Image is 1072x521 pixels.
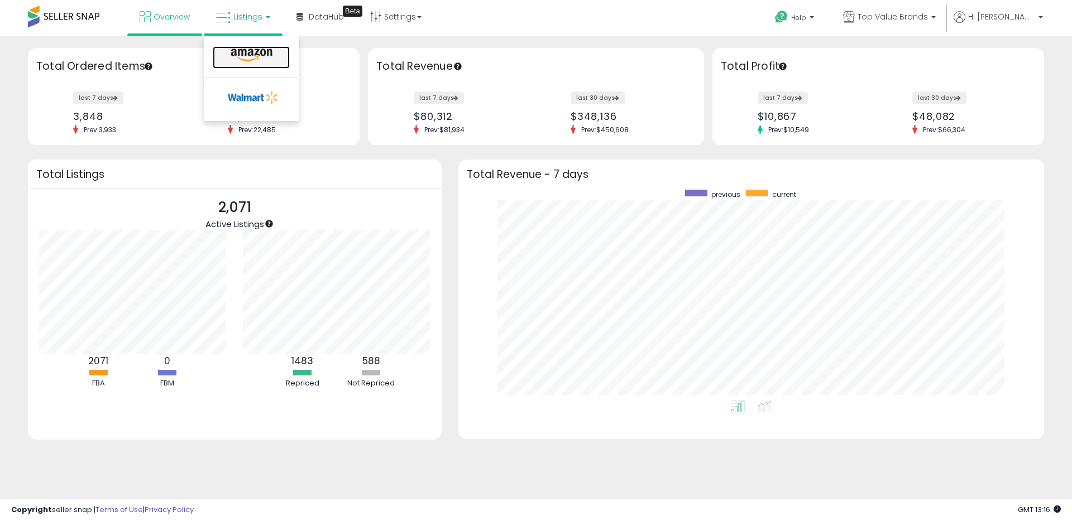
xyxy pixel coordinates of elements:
[763,125,815,134] span: Prev: $10,549
[143,61,154,71] div: Tooltip anchor
[758,91,808,104] label: last 7 days
[778,61,788,71] div: Tooltip anchor
[73,110,185,122] div: 3,848
[912,110,1025,122] div: $48,082
[164,354,170,368] b: 0
[453,61,463,71] div: Tooltip anchor
[766,2,825,36] a: Help
[912,91,966,104] label: last 30 days
[711,190,740,199] span: previous
[65,378,132,389] div: FBA
[721,59,1036,74] h3: Total Profit
[36,170,433,179] h3: Total Listings
[233,11,262,22] span: Listings
[791,13,806,22] span: Help
[758,110,870,122] div: $10,867
[36,59,351,74] h3: Total Ordered Items
[954,11,1043,36] a: Hi [PERSON_NAME]
[264,219,274,229] div: Tooltip anchor
[343,6,362,17] div: Tooltip anchor
[774,10,788,24] i: Get Help
[233,125,281,134] span: Prev: 22,485
[78,125,122,134] span: Prev: 3,933
[858,11,928,22] span: Top Value Brands
[376,59,696,74] h3: Total Revenue
[309,11,344,22] span: DataHub
[205,218,264,230] span: Active Listings
[154,11,190,22] span: Overview
[419,125,470,134] span: Prev: $81,934
[414,91,464,104] label: last 7 days
[88,354,108,368] b: 2071
[917,125,971,134] span: Prev: $66,304
[205,197,264,218] p: 2,071
[414,110,528,122] div: $80,312
[338,378,405,389] div: Not Repriced
[968,11,1035,22] span: Hi [PERSON_NAME]
[571,110,685,122] div: $348,136
[467,170,1036,179] h3: Total Revenue - 7 days
[772,190,796,199] span: current
[133,378,200,389] div: FBM
[269,378,336,389] div: Repriced
[73,91,123,104] label: last 7 days
[362,354,380,368] b: 588
[571,91,625,104] label: last 30 days
[228,110,340,122] div: 16,910
[291,354,313,368] b: 1483
[576,125,634,134] span: Prev: $450,608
